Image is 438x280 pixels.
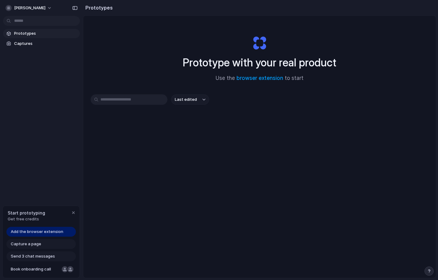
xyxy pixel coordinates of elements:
[11,266,59,272] span: Book onboarding call
[83,4,113,11] h2: Prototypes
[6,264,76,274] a: Book onboarding call
[11,229,63,235] span: Add the browser extension
[11,241,41,247] span: Capture a page
[14,5,45,11] span: [PERSON_NAME]
[67,266,74,273] div: Christian Iacullo
[237,75,283,81] a: browser extension
[61,266,68,273] div: Nicole Kubica
[8,210,45,216] span: Start prototyping
[14,30,77,37] span: Prototypes
[171,94,209,105] button: Last edited
[3,39,80,48] a: Captures
[8,216,45,222] span: Get free credits
[3,3,55,13] button: [PERSON_NAME]
[3,29,80,38] a: Prototypes
[6,227,76,237] a: Add the browser extension
[175,97,197,103] span: Last edited
[216,74,303,82] span: Use the to start
[11,253,55,259] span: Send 3 chat messages
[183,54,336,71] h1: Prototype with your real product
[14,41,77,47] span: Captures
